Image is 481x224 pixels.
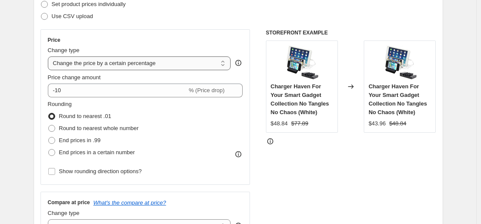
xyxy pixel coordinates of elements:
span: Rounding [48,101,72,107]
div: $43.96 [369,119,386,128]
span: Show rounding direction options? [59,168,142,174]
span: Price change amount [48,74,101,81]
span: Set product prices individually [52,1,126,7]
h3: Price [48,37,60,44]
strike: $48.84 [389,119,406,128]
strike: $77.89 [291,119,309,128]
span: Change type [48,47,80,53]
button: What's the compare at price? [94,199,166,206]
input: -15 [48,84,187,97]
span: Use CSV upload [52,13,93,19]
h3: Compare at price [48,199,90,206]
img: dspic_80x.jpg [383,45,417,80]
span: Charger Haven For Your Smart Gadget Collection No Tangles No Chaos (White) [271,83,329,115]
div: help [234,59,243,67]
span: End prices in a certain number [59,149,135,156]
span: Change type [48,210,80,216]
span: End prices in .99 [59,137,101,143]
span: Round to nearest .01 [59,113,111,119]
img: dspic_80x.jpg [284,45,319,80]
span: Charger Haven For Your Smart Gadget Collection No Tangles No Chaos (White) [369,83,427,115]
h6: STOREFRONT EXAMPLE [266,29,436,36]
div: $48.84 [271,119,288,128]
span: Round to nearest whole number [59,125,139,131]
span: % (Price drop) [189,87,225,93]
